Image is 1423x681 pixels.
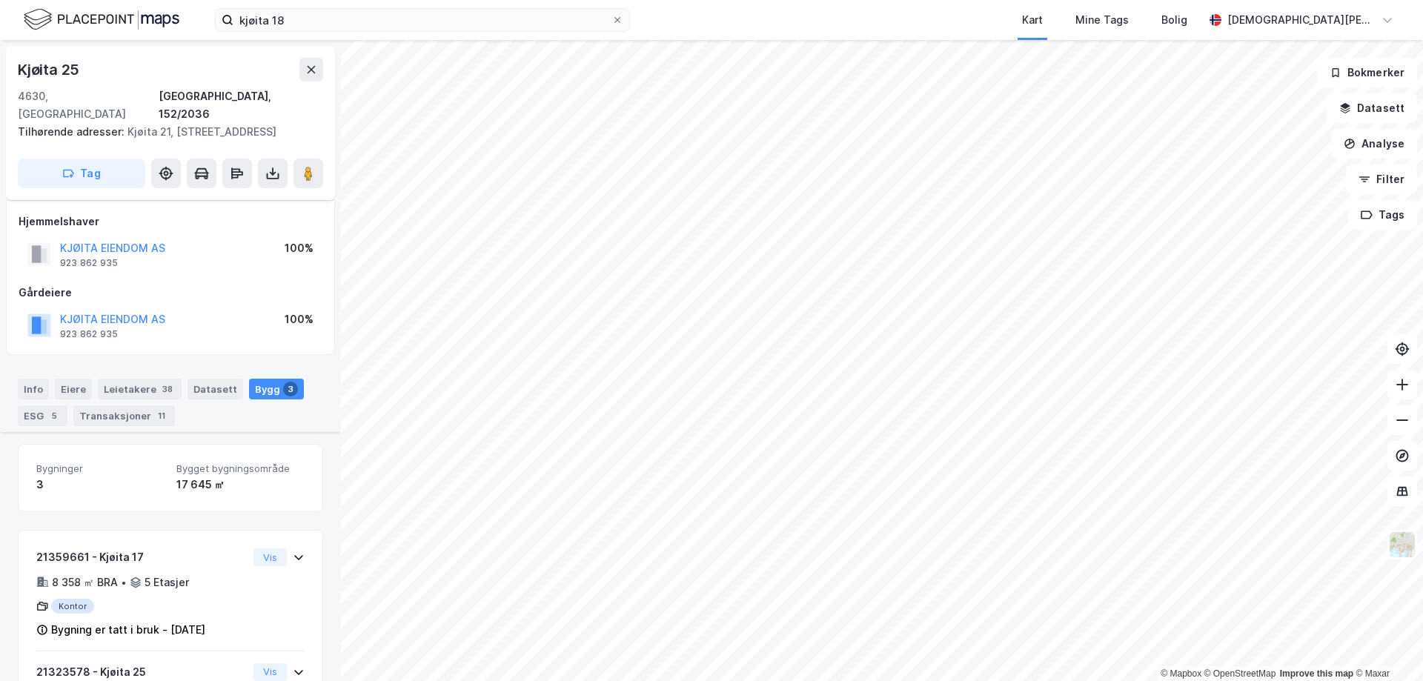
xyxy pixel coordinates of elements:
div: 3 [283,382,298,396]
div: 21359661 - Kjøita 17 [36,548,248,566]
button: Tag [18,159,145,188]
input: Søk på adresse, matrikkel, gårdeiere, leietakere eller personer [233,9,611,31]
div: Bygg [249,379,304,399]
div: 21323578 - Kjøita 25 [36,663,248,681]
a: Improve this map [1280,668,1353,679]
div: ESG [18,405,67,426]
div: 923 862 935 [60,328,118,340]
div: Kjøita 25 [18,58,82,82]
button: Vis [253,663,287,681]
div: Leietakere [98,379,182,399]
img: logo.f888ab2527a4732fd821a326f86c7f29.svg [24,7,179,33]
div: Kart [1022,11,1043,29]
button: Tags [1348,200,1417,230]
div: Bygning er tatt i bruk - [DATE] [51,621,205,639]
div: 17 645 ㎡ [176,476,305,494]
button: Datasett [1327,93,1417,123]
div: • [121,577,127,588]
div: 3 [36,476,165,494]
div: 100% [285,239,314,257]
div: 923 862 935 [60,257,118,269]
button: Filter [1346,165,1417,194]
div: Eiere [55,379,92,399]
div: 5 Etasjer [145,574,189,591]
a: Mapbox [1161,668,1201,679]
button: Bokmerker [1317,58,1417,87]
div: Kjøita 21, [STREET_ADDRESS] [18,123,311,141]
button: Vis [253,548,287,566]
div: Transaksjoner [73,405,175,426]
div: Info [18,379,49,399]
div: [GEOGRAPHIC_DATA], 152/2036 [159,87,323,123]
div: 8 358 ㎡ BRA [52,574,118,591]
span: Bygninger [36,462,165,475]
div: Bolig [1161,11,1187,29]
a: OpenStreetMap [1204,668,1276,679]
div: Mine Tags [1075,11,1129,29]
div: [DEMOGRAPHIC_DATA][PERSON_NAME] [1227,11,1376,29]
div: Datasett [188,379,243,399]
div: Gårdeiere [19,284,322,302]
span: Tilhørende adresser: [18,125,127,138]
button: Analyse [1331,129,1417,159]
div: 4630, [GEOGRAPHIC_DATA] [18,87,159,123]
span: Bygget bygningsområde [176,462,305,475]
div: 38 [159,382,176,396]
img: Z [1388,531,1416,559]
div: 11 [154,408,169,423]
div: 5 [47,408,62,423]
div: 100% [285,310,314,328]
iframe: Chat Widget [1349,610,1423,681]
div: Hjemmelshaver [19,213,322,230]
